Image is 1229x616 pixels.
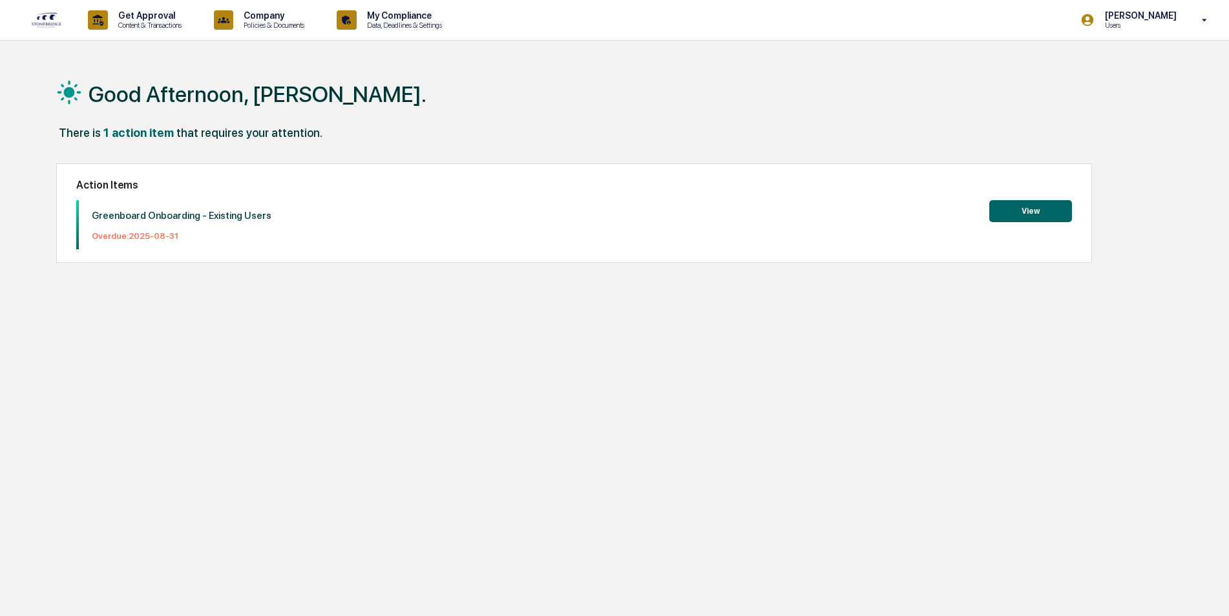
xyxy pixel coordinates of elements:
h1: Good Afternoon, [PERSON_NAME]. [89,81,426,107]
div: that requires your attention. [176,126,322,139]
div: There is [59,126,101,139]
p: Policies & Documents [233,21,311,30]
p: Data, Deadlines & Settings [357,21,448,30]
a: View [989,204,1072,216]
p: Content & Transactions [108,21,188,30]
p: My Compliance [357,10,448,21]
div: 1 action item [103,126,174,139]
p: Company [233,10,311,21]
h2: Action Items [76,179,1072,191]
p: Users [1095,21,1183,30]
button: View [989,200,1072,222]
img: logo [31,12,62,28]
p: Overdue: 2025-08-31 [92,231,271,241]
p: [PERSON_NAME] [1095,10,1183,21]
p: Greenboard Onboarding - Existing Users [92,210,271,221]
p: Get Approval [108,10,188,21]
